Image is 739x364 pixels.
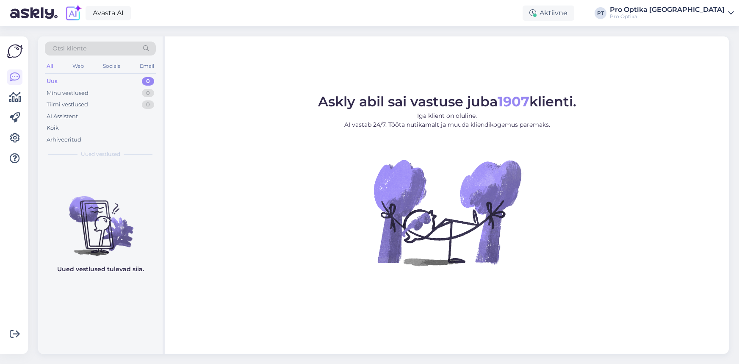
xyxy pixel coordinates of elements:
[71,61,86,72] div: Web
[610,13,725,20] div: Pro Optika
[142,89,154,97] div: 0
[45,61,55,72] div: All
[47,89,89,97] div: Minu vestlused
[81,150,120,158] span: Uued vestlused
[318,93,576,110] span: Askly abil sai vastuse juba klienti.
[595,7,606,19] div: PT
[57,265,144,274] p: Uued vestlused tulevad siia.
[64,4,82,22] img: explore-ai
[47,100,88,109] div: Tiimi vestlused
[318,111,576,129] p: Iga klient on oluline. AI vastab 24/7. Tööta nutikamalt ja muuda kliendikogemus paremaks.
[47,77,58,86] div: Uus
[47,136,81,144] div: Arhiveeritud
[498,93,529,110] b: 1907
[523,6,574,21] div: Aktiivne
[101,61,122,72] div: Socials
[86,6,131,20] a: Avasta AI
[610,6,734,20] a: Pro Optika [GEOGRAPHIC_DATA]Pro Optika
[47,112,78,121] div: AI Assistent
[610,6,725,13] div: Pro Optika [GEOGRAPHIC_DATA]
[142,77,154,86] div: 0
[371,136,523,289] img: No Chat active
[38,181,163,257] img: No chats
[142,100,154,109] div: 0
[53,44,86,53] span: Otsi kliente
[138,61,156,72] div: Email
[7,43,23,59] img: Askly Logo
[47,124,59,132] div: Kõik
